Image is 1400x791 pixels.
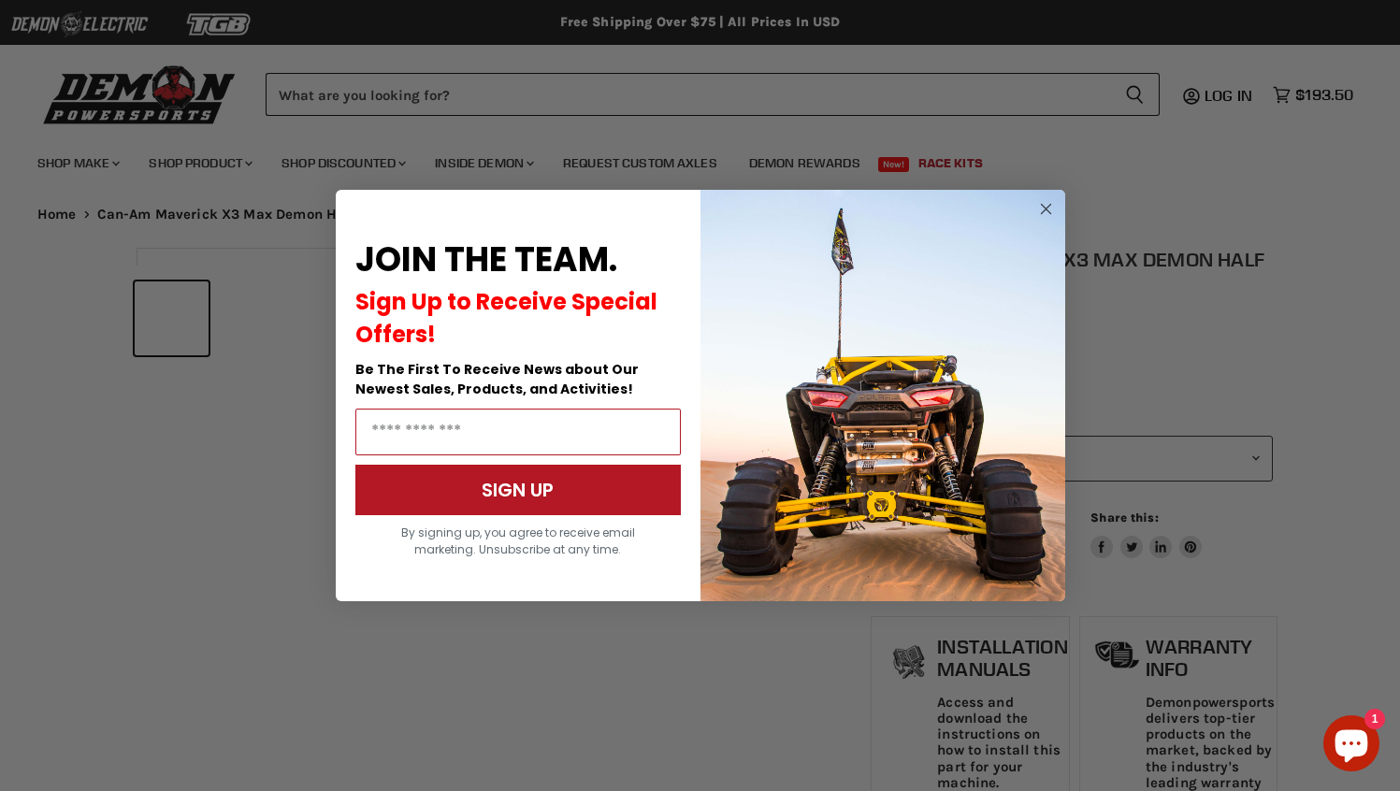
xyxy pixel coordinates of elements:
span: Be The First To Receive News about Our Newest Sales, Products, and Activities! [355,360,639,398]
span: JOIN THE TEAM. [355,236,617,283]
span: Sign Up to Receive Special Offers! [355,286,657,350]
input: Email Address [355,409,681,455]
button: Close dialog [1034,197,1058,221]
span: By signing up, you agree to receive email marketing. Unsubscribe at any time. [401,525,635,557]
img: a9095488-b6e7-41ba-879d-588abfab540b.jpeg [700,190,1065,601]
inbox-online-store-chat: Shopify online store chat [1318,715,1385,776]
button: SIGN UP [355,465,681,515]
